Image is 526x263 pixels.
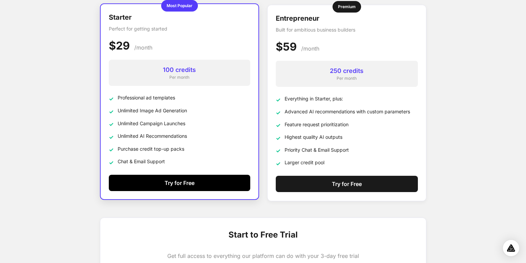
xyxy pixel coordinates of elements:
[118,158,165,165] span: Chat & Email Support
[276,121,281,129] span: ✓
[114,65,245,74] div: 100 credits
[276,109,281,117] span: ✓
[276,40,297,53] span: $59
[503,240,519,256] div: Open Intercom Messenger
[228,229,298,241] span: Start to Free Trial
[114,74,245,80] div: Per month
[276,96,281,104] span: ✓
[109,175,250,191] button: Try for Free
[285,133,342,140] span: Highest quality AI outputs
[109,133,114,141] span: ✓
[285,95,343,102] span: Everything in Starter, plus:
[118,132,187,139] span: Unlimited AI Recommendations
[276,159,281,168] span: ✓
[134,44,152,51] span: /month
[109,25,250,32] p: Perfect for getting started
[111,252,415,260] p: Get full access to everything our platform can do with your 3-day free trial
[109,120,114,128] span: ✓
[109,12,250,22] h3: Starter
[109,95,114,103] span: ✓
[276,176,418,192] button: Try for Free
[285,108,410,115] span: Advanced AI recommendations with custom parameters
[281,66,412,75] div: 250 credits
[109,146,114,154] span: ✓
[118,107,187,114] span: Unlimited Image Ad Generation
[109,39,130,52] span: $29
[285,159,324,166] span: Larger credit pool
[301,45,319,52] span: /month
[276,134,281,142] span: ✓
[276,13,418,23] h3: Entrepreneur
[276,147,281,155] span: ✓
[118,145,184,152] span: Purchase credit top-up packs
[281,75,412,81] div: Per month
[109,158,114,167] span: ✓
[109,108,114,116] span: ✓
[118,94,175,101] span: Professional ad templates
[276,26,418,33] p: Built for ambitious business builders
[285,146,349,153] span: Priority Chat & Email Support
[118,120,185,127] span: Unlimited Campaign Launches
[285,121,349,128] span: Feature request prioritization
